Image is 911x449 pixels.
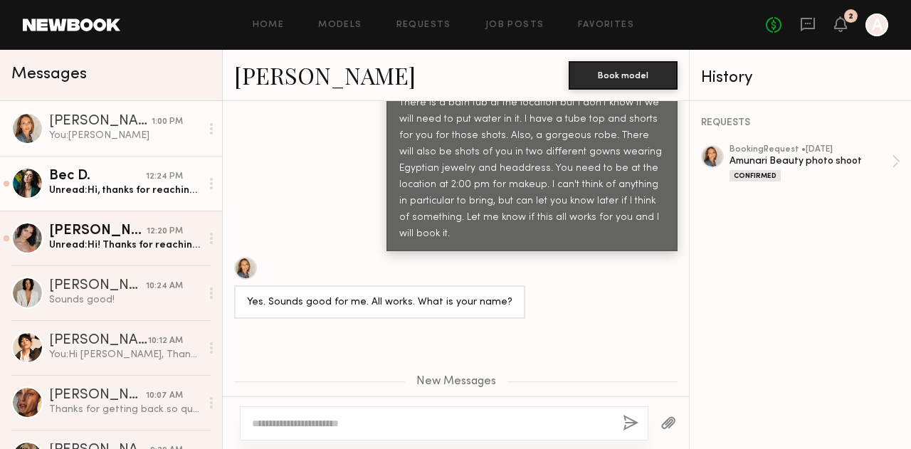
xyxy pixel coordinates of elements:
div: Unread: Hi, thanks for reaching out. I am currently available. What is the brand /details of the ... [49,184,201,197]
div: Amunari Beauty photo shoot [730,154,892,168]
div: You: [PERSON_NAME] [49,129,201,142]
a: Job Posts [485,21,544,30]
a: A [865,14,888,36]
div: 1:00 PM [152,115,183,129]
div: Thanks for getting back so quickly! Yes we can confirm $150/HR with three hour booking minimum. T... [49,403,201,416]
div: [PERSON_NAME] [49,389,146,403]
div: Bec D. [49,169,146,184]
div: 10:12 AM [148,334,183,348]
a: bookingRequest •[DATE]Amunari Beauty photo shootConfirmed [730,145,900,181]
div: Great. The site location is [GEOGRAPHIC_DATA]: [STREET_ADDRESS]; 2nd Floor. The products are bath... [399,30,665,242]
div: 12:24 PM [146,170,183,184]
div: [PERSON_NAME] [49,115,152,129]
div: Confirmed [730,170,781,181]
div: 12:20 PM [147,225,183,238]
div: Sounds good! [49,293,201,307]
div: booking Request • [DATE] [730,145,892,154]
div: Unread: Hi! Thanks for reaching out, i’m interested but let me check my schedule and i’ll get bac... [49,238,201,252]
span: New Messages [416,376,496,388]
div: [PERSON_NAME] [49,279,146,293]
div: You: Hi [PERSON_NAME], Thanks for your response. Believe it or not, we already books it! But, tha... [49,348,201,361]
button: Book model [569,61,678,90]
a: Book model [569,68,678,80]
span: Messages [11,66,87,83]
div: History [701,70,900,86]
div: [PERSON_NAME] [49,224,147,238]
a: Requests [396,21,451,30]
div: 10:24 AM [146,280,183,293]
a: [PERSON_NAME] [234,60,416,90]
div: 2 [848,13,853,21]
div: 10:07 AM [146,389,183,403]
div: REQUESTS [701,118,900,128]
a: Models [318,21,362,30]
div: [PERSON_NAME] [49,334,148,348]
a: Home [253,21,285,30]
a: Favorites [578,21,634,30]
div: Yes. Sounds good for me. All works. What is your name? [247,295,512,311]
